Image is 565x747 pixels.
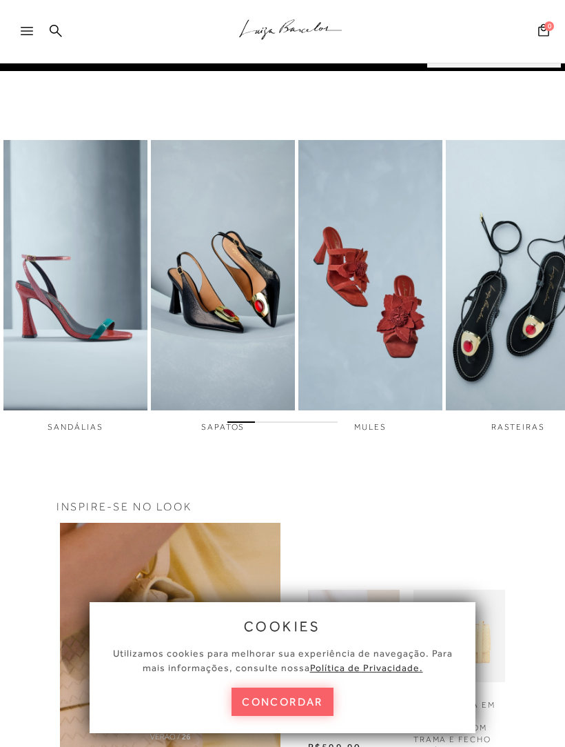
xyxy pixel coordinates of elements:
div: 1 / 6 [3,140,147,433]
a: imagem do link MULES [298,140,442,433]
img: imagem do link [298,140,442,410]
button: 0 [534,23,553,41]
div: 2 / 6 [151,140,295,433]
span: SANDÁLIAS [48,422,103,432]
span: Go to slide 2 [255,421,282,423]
h3: INSPIRE-SE NO LOOK [56,501,508,512]
span: SAPATOS [201,422,245,432]
span: RASTEIRAS [491,422,545,432]
img: imagem do link [151,140,295,410]
span: Go to slide 3 [282,421,310,423]
span: Utilizamos cookies para melhorar sua experiência de navegação. Para mais informações, consulte nossa [113,648,453,673]
a: imagem do link SAPATOS [151,140,295,433]
span: 0 [544,21,554,31]
a: imagem do link SANDÁLIAS [3,140,147,433]
span: Go to slide 1 [227,421,255,423]
span: MULES [354,422,387,432]
button: concordar [232,688,333,716]
span: Go to slide 4 [310,421,338,423]
div: 3 / 6 [298,140,442,433]
a: Política de Privacidade. [310,662,423,673]
span: cookies [244,619,321,634]
img: imagem do link [3,140,147,410]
